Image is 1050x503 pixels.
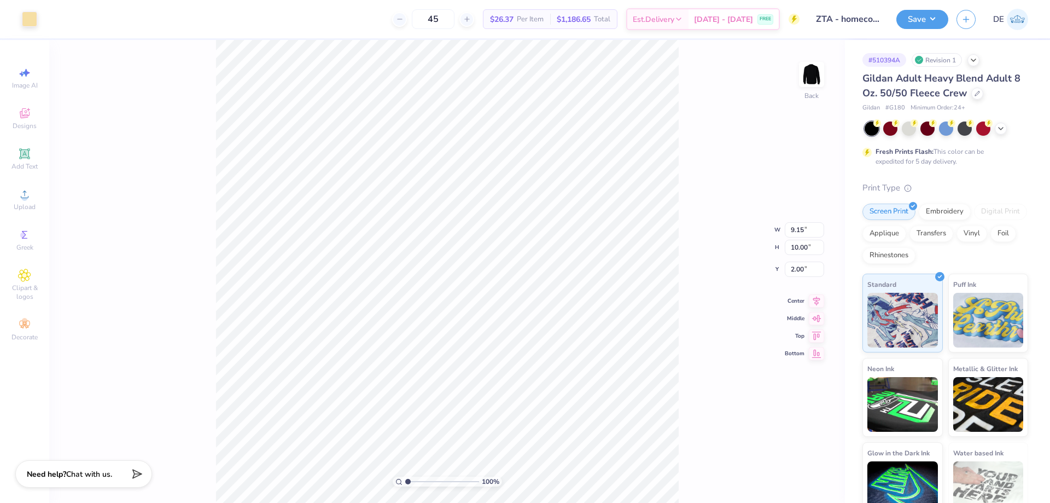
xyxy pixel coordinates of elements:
[801,63,822,85] img: Back
[785,332,804,340] span: Top
[66,469,112,479] span: Chat with us.
[993,9,1028,30] a: DE
[953,447,1004,459] span: Water based Ink
[1007,9,1028,30] img: Djian Evardoni
[12,81,38,90] span: Image AI
[412,9,454,29] input: – –
[808,8,888,30] input: Untitled Design
[911,103,965,113] span: Minimum Order: 24 +
[694,14,753,25] span: [DATE] - [DATE]
[885,103,905,113] span: # G180
[785,297,804,305] span: Center
[862,247,915,264] div: Rhinestones
[11,333,38,342] span: Decorate
[760,15,771,23] span: FREE
[953,363,1018,374] span: Metallic & Glitter Ink
[953,279,976,290] span: Puff Ink
[953,377,1024,432] img: Metallic & Glitter Ink
[557,14,591,25] span: $1,186.65
[896,10,948,29] button: Save
[27,469,66,479] strong: Need help?
[862,53,906,67] div: # 510394A
[953,293,1024,348] img: Puff Ink
[804,91,819,101] div: Back
[14,203,36,211] span: Upload
[862,226,906,242] div: Applique
[11,162,38,171] span: Add Text
[876,147,1010,166] div: This color can be expedited for 5 day delivery.
[867,293,938,348] img: Standard
[785,350,804,357] span: Bottom
[867,447,930,459] span: Glow in the Dark Ink
[867,363,894,374] span: Neon Ink
[909,226,953,242] div: Transfers
[594,14,610,25] span: Total
[912,53,962,67] div: Revision 1
[482,477,499,487] span: 100 %
[5,284,44,301] span: Clipart & logos
[990,226,1016,242] div: Foil
[862,103,880,113] span: Gildan
[16,243,33,252] span: Greek
[633,14,674,25] span: Est. Delivery
[919,204,971,220] div: Embroidery
[490,14,514,25] span: $26.37
[956,226,987,242] div: Vinyl
[517,14,544,25] span: Per Item
[867,279,896,290] span: Standard
[867,377,938,432] img: Neon Ink
[876,147,934,156] strong: Fresh Prints Flash:
[993,13,1004,26] span: DE
[785,315,804,322] span: Middle
[862,204,915,220] div: Screen Print
[974,204,1027,220] div: Digital Print
[13,122,37,130] span: Designs
[862,182,1028,194] div: Print Type
[862,72,1020,100] span: Gildan Adult Heavy Blend Adult 8 Oz. 50/50 Fleece Crew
